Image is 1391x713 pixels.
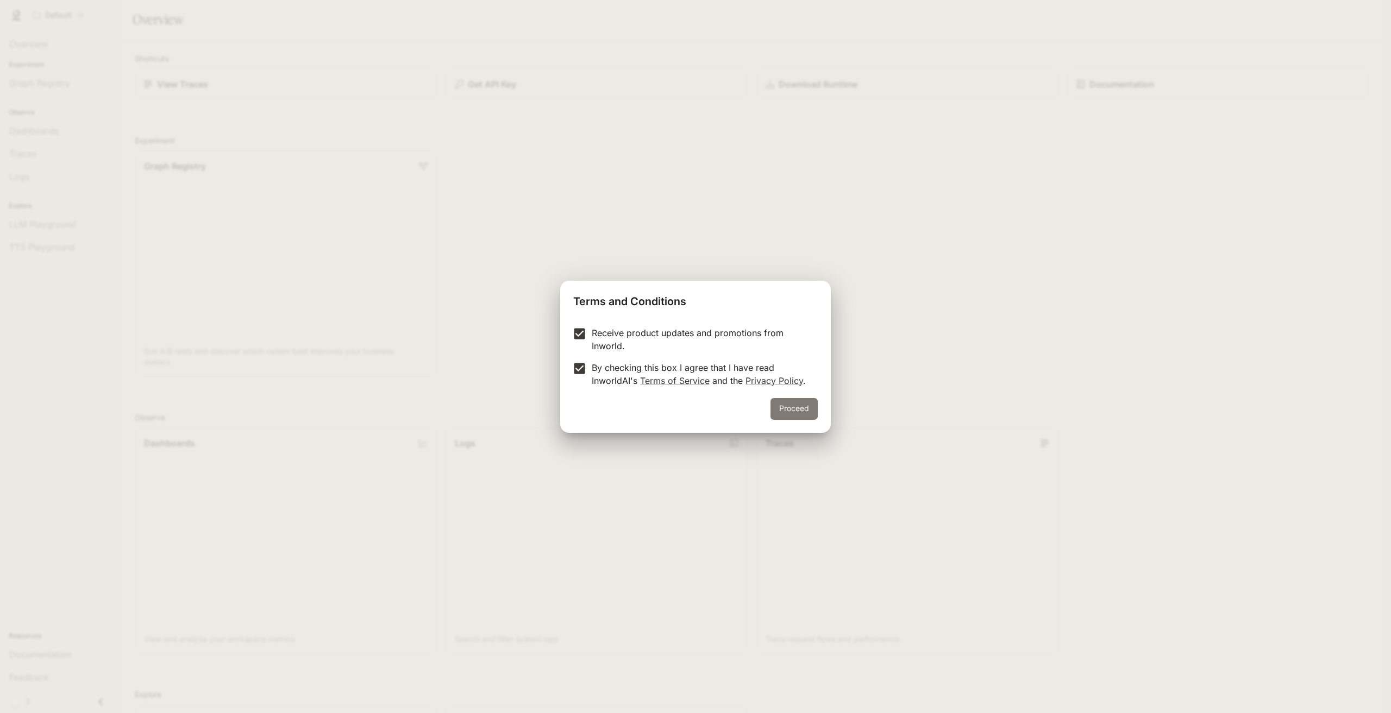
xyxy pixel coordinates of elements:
[770,398,818,420] button: Proceed
[592,361,809,387] p: By checking this box I agree that I have read InworldAI's and the .
[745,375,803,386] a: Privacy Policy
[560,281,831,318] h2: Terms and Conditions
[640,375,710,386] a: Terms of Service
[592,326,809,352] p: Receive product updates and promotions from Inworld.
